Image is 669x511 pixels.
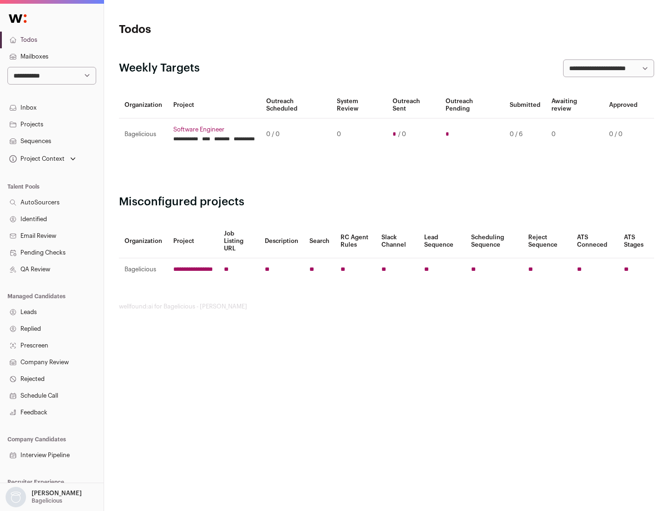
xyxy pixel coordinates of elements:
th: Outreach Sent [387,92,440,118]
td: Bagelicious [119,258,168,281]
th: Slack Channel [376,224,419,258]
img: nopic.png [6,487,26,507]
h2: Misconfigured projects [119,195,654,210]
th: Submitted [504,92,546,118]
th: Reject Sequence [523,224,572,258]
th: Approved [603,92,643,118]
th: Outreach Pending [440,92,504,118]
button: Open dropdown [7,152,78,165]
img: Wellfound [4,9,32,28]
th: Organization [119,92,168,118]
th: ATS Stages [618,224,654,258]
th: Outreach Scheduled [261,92,331,118]
th: Lead Sequence [419,224,466,258]
h2: Weekly Targets [119,61,200,76]
a: Software Engineer [173,126,255,133]
th: Scheduling Sequence [466,224,523,258]
th: Awaiting review [546,92,603,118]
th: Job Listing URL [218,224,259,258]
h1: Todos [119,22,297,37]
button: Open dropdown [4,487,84,507]
th: Project [168,224,218,258]
th: Description [259,224,304,258]
th: ATS Conneced [571,224,618,258]
th: System Review [331,92,387,118]
th: Organization [119,224,168,258]
footer: wellfound:ai for Bagelicious - [PERSON_NAME] [119,303,654,310]
div: Project Context [7,155,65,163]
td: 0 / 0 [261,118,331,151]
td: 0 / 6 [504,118,546,151]
td: Bagelicious [119,118,168,151]
th: RC Agent Rules [335,224,375,258]
td: 0 [546,118,603,151]
th: Project [168,92,261,118]
p: [PERSON_NAME] [32,490,82,497]
td: 0 / 0 [603,118,643,151]
span: / 0 [398,131,406,138]
td: 0 [331,118,387,151]
p: Bagelicious [32,497,62,504]
th: Search [304,224,335,258]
